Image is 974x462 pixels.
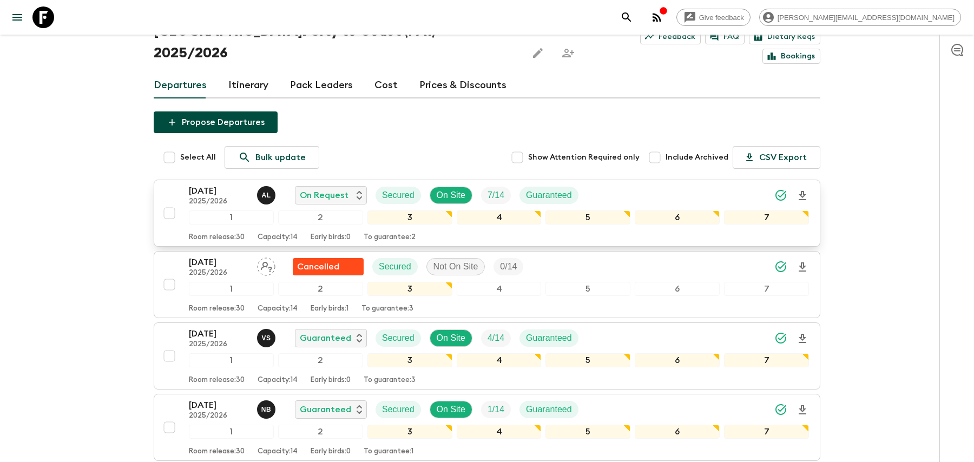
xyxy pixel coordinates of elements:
[772,14,960,22] span: [PERSON_NAME][EMAIL_ADDRESS][DOMAIN_NAME]
[311,447,351,456] p: Early birds: 0
[189,269,248,278] p: 2025/2026
[364,376,416,385] p: To guarantee: 3
[189,184,248,197] p: [DATE]
[257,332,278,341] span: vincent Scott
[257,329,278,347] button: vS
[228,72,268,98] a: Itinerary
[762,49,820,64] a: Bookings
[225,146,319,169] a: Bulk update
[364,447,413,456] p: To guarantee: 1
[300,403,351,416] p: Guaranteed
[796,189,809,202] svg: Download Onboarding
[545,282,630,296] div: 5
[367,210,452,225] div: 3
[278,353,363,367] div: 2
[311,233,351,242] p: Early birds: 0
[257,261,275,269] span: Assign pack leader
[488,332,504,345] p: 4 / 14
[382,332,414,345] p: Secured
[154,111,278,133] button: Propose Departures
[257,186,278,204] button: AL
[545,425,630,439] div: 5
[189,425,274,439] div: 1
[437,403,465,416] p: On Site
[367,425,452,439] div: 3
[311,376,351,385] p: Early birds: 0
[189,210,274,225] div: 1
[493,258,523,275] div: Trip Fill
[457,353,542,367] div: 4
[635,282,720,296] div: 6
[154,180,820,247] button: [DATE]2025/2026Abdiel LuisOn RequestSecuredOn SiteTrip FillGuaranteed1234567Room release:30Capaci...
[705,29,745,44] a: FAQ
[774,189,787,202] svg: Synced Successfully
[426,258,485,275] div: Not On Site
[635,353,720,367] div: 6
[258,233,298,242] p: Capacity: 14
[500,260,517,273] p: 0 / 14
[526,332,572,345] p: Guaranteed
[774,403,787,416] svg: Synced Successfully
[261,334,271,342] p: v S
[457,210,542,225] div: 4
[379,260,411,273] p: Secured
[666,152,728,163] span: Include Archived
[154,322,820,390] button: [DATE]2025/2026vincent ScottGuaranteedSecuredOn SiteTrip FillGuaranteed1234567Room release:30Capa...
[257,189,278,198] span: Abdiel Luis
[300,332,351,345] p: Guaranteed
[796,404,809,417] svg: Download Onboarding
[278,210,363,225] div: 2
[293,258,364,275] div: Flash Pack cancellation
[759,9,961,26] div: [PERSON_NAME][EMAIL_ADDRESS][DOMAIN_NAME]
[545,353,630,367] div: 5
[640,29,701,44] a: Feedback
[733,146,820,169] button: CSV Export
[457,425,542,439] div: 4
[526,189,572,202] p: Guaranteed
[278,425,363,439] div: 2
[180,152,216,163] span: Select All
[258,305,298,313] p: Capacity: 14
[189,353,274,367] div: 1
[6,6,28,28] button: menu
[481,329,511,347] div: Trip Fill
[557,42,579,64] span: Share this itinerary
[189,233,245,242] p: Room release: 30
[300,189,348,202] p: On Request
[437,332,465,345] p: On Site
[724,425,809,439] div: 7
[255,151,306,164] p: Bulk update
[257,404,278,412] span: Nafise Blake
[189,340,248,349] p: 2025/2026
[749,29,820,44] a: Dietary Reqs
[376,401,421,418] div: Secured
[376,187,421,204] div: Secured
[189,282,274,296] div: 1
[372,258,418,275] div: Secured
[189,197,248,206] p: 2025/2026
[189,376,245,385] p: Room release: 30
[796,261,809,274] svg: Download Onboarding
[297,260,339,273] p: Cancelled
[278,282,363,296] div: 2
[457,282,542,296] div: 4
[361,305,413,313] p: To guarantee: 3
[724,210,809,225] div: 7
[154,21,518,64] h1: [GEOGRAPHIC_DATA]: City to Coast (PA1) 2025/2026
[376,329,421,347] div: Secured
[261,405,272,414] p: N B
[724,353,809,367] div: 7
[430,401,472,418] div: On Site
[189,399,248,412] p: [DATE]
[367,353,452,367] div: 3
[258,447,298,456] p: Capacity: 14
[189,447,245,456] p: Room release: 30
[382,403,414,416] p: Secured
[635,425,720,439] div: 6
[526,403,572,416] p: Guaranteed
[154,394,820,461] button: [DATE]2025/2026Nafise BlakeGuaranteedSecuredOn SiteTrip FillGuaranteed1234567Room release:30Capac...
[189,412,248,420] p: 2025/2026
[488,189,504,202] p: 7 / 14
[527,42,549,64] button: Edit this itinerary
[796,332,809,345] svg: Download Onboarding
